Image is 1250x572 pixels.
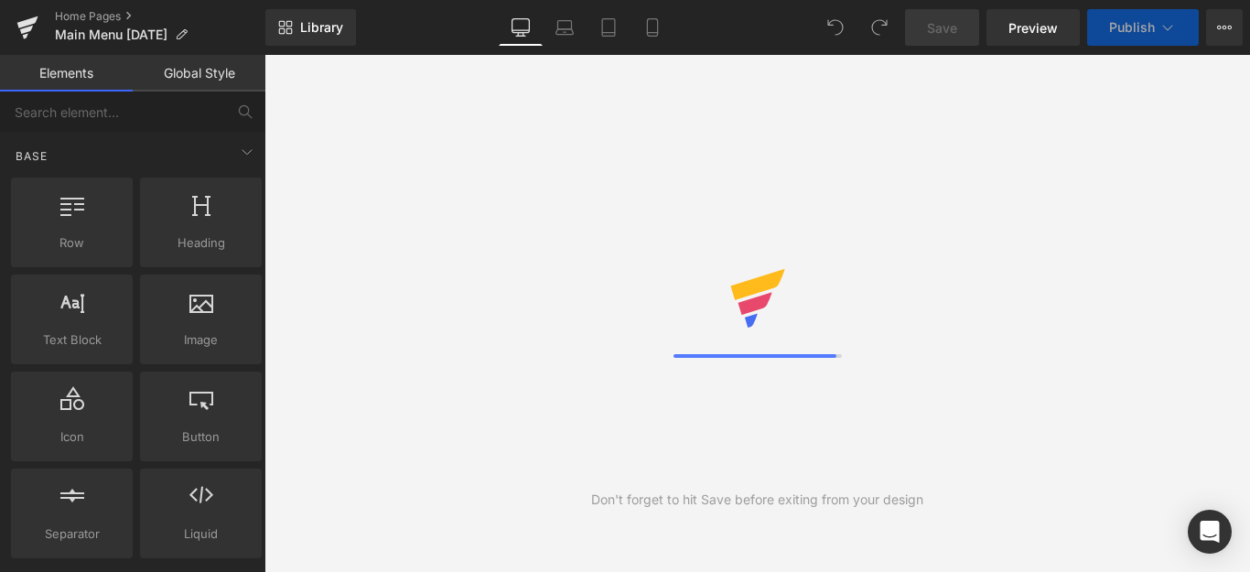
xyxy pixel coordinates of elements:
[587,9,630,46] a: Tablet
[543,9,587,46] a: Laptop
[591,490,923,510] div: Don't forget to hit Save before exiting from your design
[16,524,127,544] span: Separator
[1206,9,1243,46] button: More
[861,9,898,46] button: Redo
[927,18,957,38] span: Save
[145,524,256,544] span: Liquid
[817,9,854,46] button: Undo
[55,9,265,24] a: Home Pages
[1008,18,1058,38] span: Preview
[986,9,1080,46] a: Preview
[55,27,167,42] span: Main Menu [DATE]
[16,427,127,447] span: Icon
[1087,9,1199,46] button: Publish
[265,9,356,46] a: New Library
[16,330,127,350] span: Text Block
[499,9,543,46] a: Desktop
[1188,510,1232,554] div: Open Intercom Messenger
[16,233,127,253] span: Row
[133,55,265,92] a: Global Style
[300,19,343,36] span: Library
[14,147,49,165] span: Base
[630,9,674,46] a: Mobile
[145,427,256,447] span: Button
[145,330,256,350] span: Image
[1109,20,1155,35] span: Publish
[145,233,256,253] span: Heading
